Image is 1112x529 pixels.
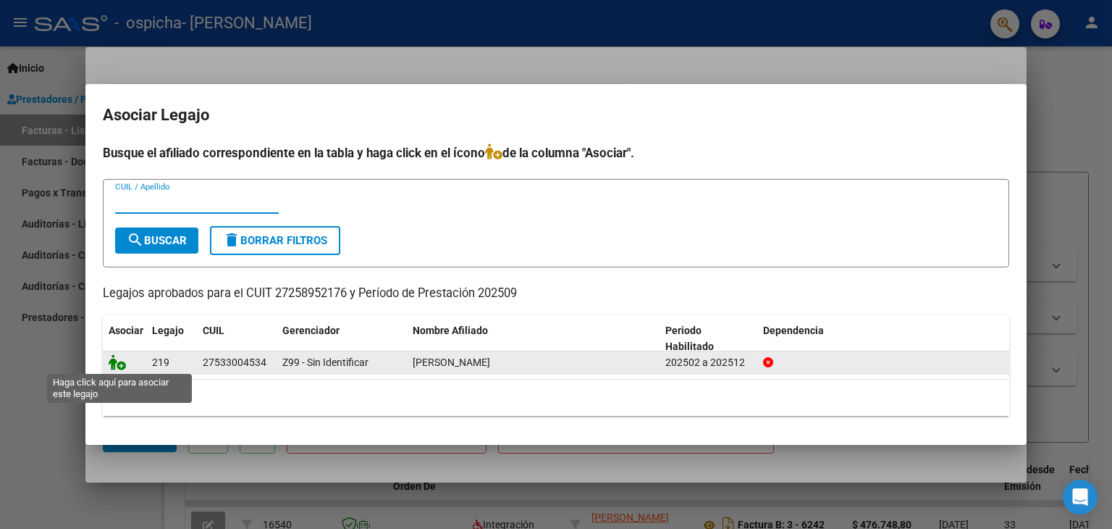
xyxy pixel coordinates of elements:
[109,325,143,336] span: Asociar
[282,357,368,368] span: Z99 - Sin Identificar
[146,315,197,363] datatable-header-cell: Legajo
[1063,480,1098,515] div: Open Intercom Messenger
[127,234,187,247] span: Buscar
[103,101,1009,129] h2: Asociar Legajo
[103,143,1009,162] h4: Busque el afiliado correspondiente en la tabla y haga click en el ícono de la columna "Asociar".
[665,354,751,371] div: 202502 a 202512
[223,234,327,247] span: Borrar Filtros
[277,315,407,363] datatable-header-cell: Gerenciador
[407,315,660,363] datatable-header-cell: Nombre Afiliado
[197,315,277,363] datatable-header-cell: CUIL
[152,325,184,336] span: Legajo
[203,354,266,371] div: 27533004534
[103,315,146,363] datatable-header-cell: Asociar
[413,357,490,368] span: ARIAS GIULIANA ABIGAIL
[103,380,1009,416] div: 1 registros
[103,285,1009,303] p: Legajos aprobados para el CUIT 27258952176 y Período de Prestación 202509
[127,231,144,249] mat-icon: search
[665,325,714,353] span: Periodo Habilitado
[660,315,757,363] datatable-header-cell: Periodo Habilitado
[757,315,1010,363] datatable-header-cell: Dependencia
[282,325,340,336] span: Gerenciador
[223,231,240,249] mat-icon: delete
[203,325,224,336] span: CUIL
[115,228,198,254] button: Buscar
[763,325,824,336] span: Dependencia
[210,226,340,255] button: Borrar Filtros
[152,357,169,368] span: 219
[413,325,488,336] span: Nombre Afiliado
